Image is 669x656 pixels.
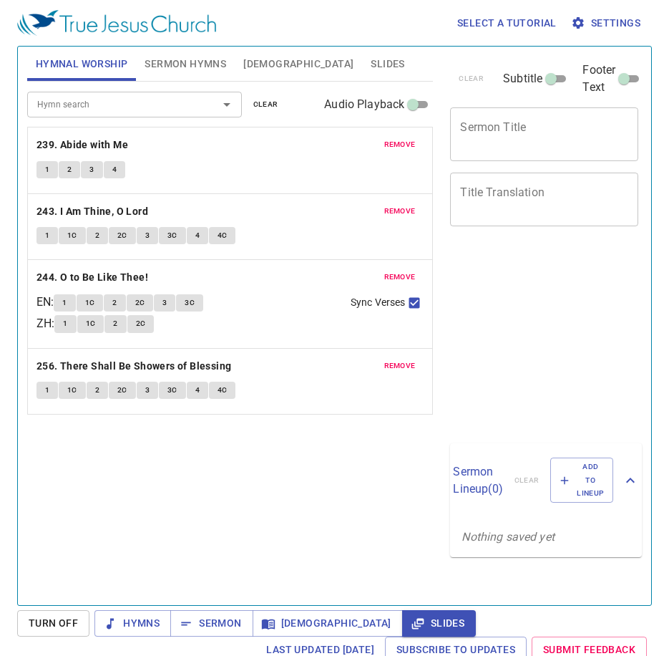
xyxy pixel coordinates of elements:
span: Select a tutorial [457,14,557,32]
span: 1 [45,384,49,397]
button: 1C [59,382,86,399]
button: 256. There Shall Be Showers of Blessing [36,357,234,375]
span: 1C [67,229,77,242]
button: 1C [59,227,86,244]
b: 256. There Shall Be Showers of Blessing [36,357,232,375]
span: 2C [136,317,146,330]
span: 3 [145,384,150,397]
span: Hymnal Worship [36,55,128,73]
span: Hymns [106,614,160,632]
span: Sync Verses [351,295,405,310]
button: 2C [109,382,136,399]
button: 4 [104,161,125,178]
button: 2C [127,294,154,312]
span: Settings [574,14,640,32]
button: 3C [159,382,186,399]
button: 244. O to Be Like Thee! [36,269,151,286]
button: Sermon [170,610,253,637]
button: 2 [104,294,125,312]
span: Audio Playback [324,96,404,113]
span: remove [384,360,416,372]
span: Add to Lineup [560,460,604,500]
span: 3 [145,229,150,242]
button: 2 [87,227,108,244]
i: Nothing saved yet [462,530,555,544]
button: 3C [176,294,203,312]
button: 1 [36,161,58,178]
button: Turn Off [17,610,89,637]
button: 243. I Am Thine, O Lord [36,203,151,221]
img: True Jesus Church [17,10,216,36]
button: 3 [154,294,175,312]
button: 4 [187,227,208,244]
button: Hymns [94,610,171,637]
span: 3C [185,296,195,309]
button: 1C [77,294,104,312]
p: EN : [36,294,54,311]
button: 1 [36,227,58,244]
button: 4C [209,382,236,399]
span: 2C [117,384,127,397]
span: 1C [86,317,96,330]
button: 2 [59,161,80,178]
b: 243. I Am Thine, O Lord [36,203,148,221]
span: 2 [67,163,72,176]
span: 1 [63,317,67,330]
button: Select a tutorial [451,10,562,37]
button: 2C [127,315,155,332]
span: 1C [85,296,95,309]
button: 1 [54,315,76,332]
span: Slides [371,55,404,73]
button: 239. Abide with Me [36,136,131,154]
span: 3 [162,296,167,309]
button: 4 [187,382,208,399]
button: 1 [54,294,75,312]
button: [DEMOGRAPHIC_DATA] [253,610,403,637]
button: remove [376,269,424,286]
b: 244. O to Be Like Thee! [36,269,148,286]
span: clear [253,98,278,111]
p: Sermon Lineup ( 0 ) [453,463,502,498]
div: Sermon Lineup(0)clearAdd to Lineup [450,443,642,517]
button: remove [376,136,424,153]
button: 2 [104,315,126,332]
span: 3C [167,384,177,397]
button: 2C [109,227,136,244]
button: 3 [137,382,158,399]
button: Settings [568,10,646,37]
span: 2 [95,384,99,397]
span: remove [384,271,416,284]
span: 3C [167,229,177,242]
span: Subtitle [503,70,542,87]
button: remove [376,357,424,375]
b: 239. Abide with Me [36,136,128,154]
span: remove [384,138,416,151]
iframe: from-child [444,241,602,438]
p: ZH : [36,315,54,332]
span: 1 [45,163,49,176]
span: 2C [135,296,145,309]
button: 1C [77,315,104,332]
button: 3 [81,161,102,178]
button: 4C [209,227,236,244]
span: 4 [195,384,200,397]
button: 3C [159,227,186,244]
span: 2C [117,229,127,242]
span: Sermon [182,614,241,632]
button: Open [217,95,237,115]
button: Slides [402,610,476,637]
span: 1 [45,229,49,242]
button: Add to Lineup [550,458,613,503]
button: 1 [36,382,58,399]
span: 1C [67,384,77,397]
span: Sermon Hymns [145,55,226,73]
span: 4C [218,229,228,242]
button: 2 [87,382,108,399]
span: 4 [112,163,117,176]
span: [DEMOGRAPHIC_DATA] [264,614,391,632]
span: 2 [112,296,117,309]
span: 2 [113,317,117,330]
span: Slides [414,614,464,632]
span: Turn Off [29,614,78,632]
button: 3 [137,227,158,244]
